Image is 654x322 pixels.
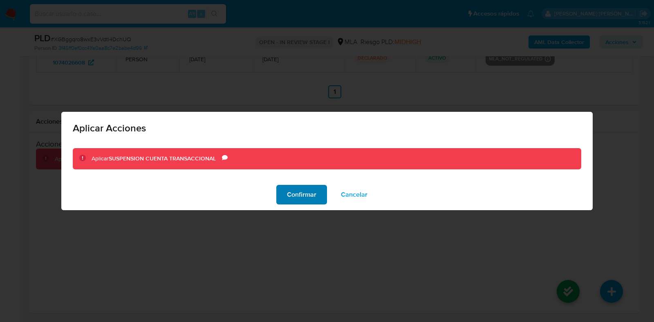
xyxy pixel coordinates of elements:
[109,154,216,162] b: SUSPENSION CUENTA TRANSACCIONAL
[287,186,316,204] span: Confirmar
[276,185,327,204] button: Confirmar
[341,186,367,204] span: Cancelar
[92,155,222,163] div: Aplicar
[73,123,581,133] span: Aplicar Acciones
[330,185,378,204] button: Cancelar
